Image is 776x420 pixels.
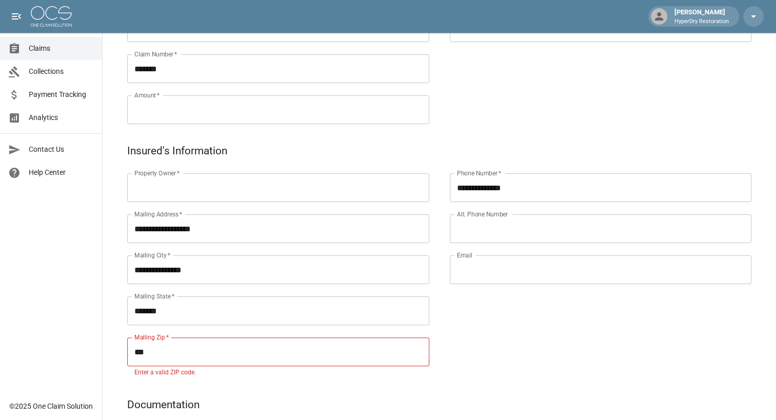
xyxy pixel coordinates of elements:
[29,112,94,123] span: Analytics
[134,50,177,58] label: Claim Number
[29,89,94,100] span: Payment Tracking
[134,169,180,177] label: Property Owner
[457,210,508,218] label: Alt. Phone Number
[29,43,94,54] span: Claims
[674,17,729,26] p: HyperDry Restoration
[31,6,72,27] img: ocs-logo-white-transparent.png
[134,91,160,99] label: Amount
[29,144,94,155] span: Contact Us
[6,6,27,27] button: open drawer
[457,251,472,259] label: Email
[134,333,169,342] label: Mailing Zip
[134,251,171,259] label: Mailing City
[9,401,93,411] div: © 2025 One Claim Solution
[29,66,94,77] span: Collections
[134,368,422,378] p: Enter a valid ZIP code.
[134,210,182,218] label: Mailing Address
[134,292,174,301] label: Mailing State
[457,169,501,177] label: Phone Number
[29,167,94,178] span: Help Center
[670,7,733,26] div: [PERSON_NAME]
